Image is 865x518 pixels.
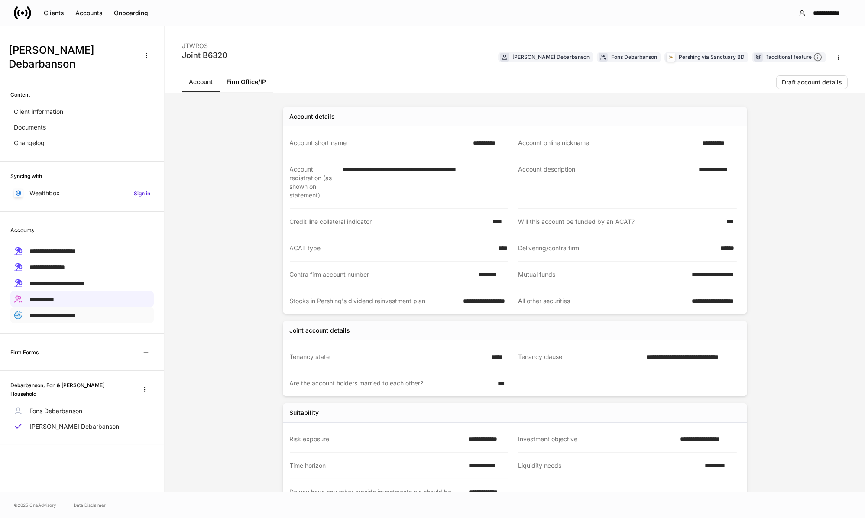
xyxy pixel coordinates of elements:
[10,419,154,434] a: [PERSON_NAME] Debarbanson
[290,353,486,361] div: Tenancy state
[512,53,590,61] div: [PERSON_NAME] Debarbanson
[518,270,687,279] div: Mutual funds
[10,381,129,398] h6: Debarbanson, Fon & [PERSON_NAME] Household
[290,165,338,200] div: Account registration (as shown on statement)
[29,422,119,431] p: [PERSON_NAME] Debarbanson
[518,353,641,362] div: Tenancy clause
[679,53,745,61] div: Pershing via Sanctuary BD
[108,6,154,20] button: Onboarding
[182,50,227,61] div: Joint B6320
[518,461,700,470] div: Liquidity needs
[290,244,493,253] div: ACAT type
[74,502,106,508] a: Data Disclaimer
[766,53,822,62] div: 1 additional feature
[114,10,148,16] div: Onboarding
[518,244,716,253] div: Delivering/contra firm
[10,104,154,120] a: Client information
[182,36,227,50] div: JTWROS
[10,348,39,356] h6: Firm Forms
[10,403,154,419] a: Fons Debarbanson
[290,217,488,226] div: Credit line collateral indicator
[518,217,721,226] div: Will this account be funded by an ACAT?
[14,123,46,132] p: Documents
[10,91,30,99] h6: Content
[290,112,335,121] div: Account details
[290,297,458,305] div: Stocks in Pershing's dividend reinvestment plan
[290,270,473,279] div: Contra firm account number
[9,43,134,71] h3: [PERSON_NAME] Debarbanson
[518,165,694,200] div: Account description
[220,71,273,92] a: Firm Office/IP
[14,139,45,147] p: Changelog
[10,172,42,180] h6: Syncing with
[290,488,463,505] div: Do you have any other outside investments we should be aware of?
[290,435,463,444] div: Risk exposure
[518,435,675,444] div: Investment objective
[10,135,154,151] a: Changelog
[38,6,70,20] button: Clients
[10,226,34,234] h6: Accounts
[134,189,150,197] h6: Sign in
[776,75,848,89] button: Draft account details
[290,408,319,417] div: Suitability
[290,139,468,147] div: Account short name
[10,185,154,201] a: WealthboxSign in
[70,6,108,20] button: Accounts
[14,107,63,116] p: Client information
[518,139,697,147] div: Account online nickname
[290,461,464,470] div: Time horizon
[14,502,56,508] span: © 2025 OneAdvisory
[29,407,82,415] p: Fons Debarbanson
[44,10,64,16] div: Clients
[182,71,220,92] a: Account
[290,379,492,388] div: Are the account holders married to each other?
[782,79,842,85] div: Draft account details
[290,326,350,335] div: Joint account details
[75,10,103,16] div: Accounts
[611,53,657,61] div: Fons Debarbanson
[518,297,687,305] div: All other securities
[29,189,60,197] p: Wealthbox
[10,120,154,135] a: Documents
